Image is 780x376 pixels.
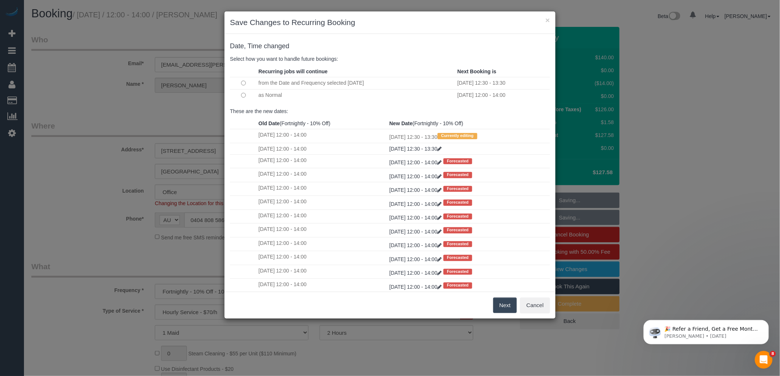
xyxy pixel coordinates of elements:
a: [DATE] 12:00 - 14:00 [389,159,443,165]
span: 🎉 Refer a Friend, Get a Free Month! 🎉 Love Automaid? Share the love! When you refer a friend who ... [32,21,126,101]
td: [DATE] 12:00 - 14:00 [257,143,387,154]
td: [DATE] 12:30 - 13:30 [387,129,550,143]
td: as Normal [257,89,456,101]
th: (Fortnightly - 10% Off) [387,118,550,129]
h3: Save Changes to Recurring Booking [230,17,550,28]
iframe: Intercom notifications message [633,305,780,356]
span: Forecasted [443,158,473,164]
td: [DATE] 12:00 - 14:00 [456,89,550,101]
td: [DATE] 12:00 - 14:00 [257,168,387,182]
span: Forecasted [443,269,473,275]
a: [DATE] 12:00 - 14:00 [389,173,443,179]
span: Forecasted [443,282,473,288]
td: [DATE] 12:00 - 14:00 [257,154,387,168]
td: [DATE] 12:00 - 14:00 [257,210,387,223]
span: Forecasted [443,186,473,192]
a: [DATE] 12:00 - 14:00 [389,187,443,193]
strong: Recurring jobs will continue [258,68,327,74]
h4: changed [230,43,550,50]
a: [DATE] 12:00 - 14:00 [389,229,443,235]
td: [DATE] 12:00 - 14:00 [257,196,387,210]
span: Forecasted [443,227,473,233]
span: Date, Time [230,42,262,50]
td: [DATE] 12:00 - 14:00 [257,129,387,143]
p: These are the new dates: [230,108,550,115]
a: [DATE] 12:00 - 14:00 [389,284,443,290]
span: Forecasted [443,172,473,178]
span: 8 [770,351,776,357]
a: [DATE] 12:00 - 14:00 [389,201,443,207]
button: Cancel [520,298,550,313]
td: [DATE] 12:00 - 14:00 [257,251,387,265]
span: Currently editing [438,133,477,139]
strong: New Date [389,120,412,126]
a: [DATE] 12:00 - 14:00 [389,215,443,221]
p: Select how you want to handle future bookings: [230,55,550,63]
span: Forecasted [443,241,473,247]
td: [DATE] 12:00 - 14:00 [257,279,387,292]
a: [DATE] 12:00 - 14:00 [389,242,443,248]
td: from the Date and Frequency selected [DATE] [257,77,456,89]
strong: Next Booking is [457,68,497,74]
a: [DATE] 12:30 - 13:30 [389,146,442,152]
td: [DATE] 12:00 - 14:00 [257,237,387,251]
button: Next [493,298,517,313]
strong: Old Date [258,120,280,126]
a: [DATE] 12:00 - 14:00 [389,270,443,276]
span: Forecasted [443,214,473,219]
td: [DATE] 12:00 - 14:00 [257,265,387,278]
a: [DATE] 12:00 - 14:00 [389,256,443,262]
th: (Fortnightly - 10% Off) [257,118,387,129]
td: [DATE] 12:00 - 14:00 [257,182,387,196]
button: × [546,16,550,24]
span: Forecasted [443,200,473,205]
td: [DATE] 12:30 - 13:30 [456,77,550,89]
p: Message from Ellie, sent 3d ago [32,28,127,35]
iframe: Intercom live chat [755,351,773,369]
td: [DATE] 12:00 - 14:00 [257,224,387,237]
span: Forecasted [443,255,473,261]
